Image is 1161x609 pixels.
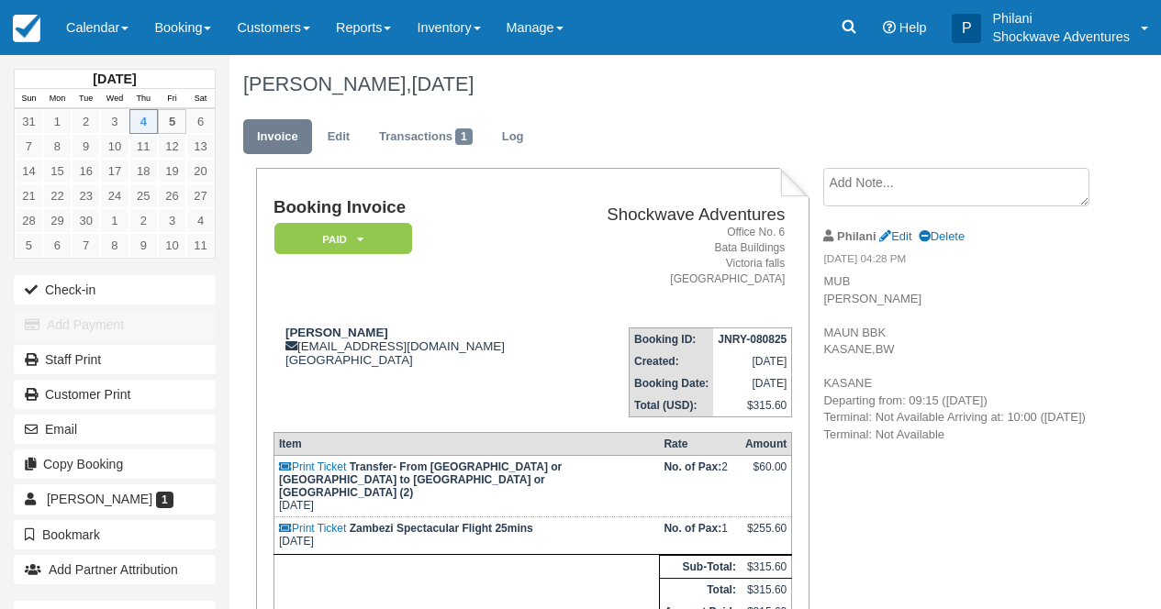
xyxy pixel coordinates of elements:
[664,460,721,473] strong: No. of Pax
[72,109,100,134] a: 2
[274,456,659,517] td: [DATE]
[43,233,72,258] a: 6
[43,134,72,159] a: 8
[72,159,100,183] a: 16
[741,579,792,602] td: $315.60
[43,208,72,233] a: 29
[43,159,72,183] a: 15
[564,205,785,225] h2: Shockwave Adventures
[186,183,215,208] a: 27
[129,233,158,258] a: 9
[156,492,173,508] span: 1
[659,556,741,579] th: Sub-Total:
[186,89,215,109] th: Sat
[15,109,43,134] a: 31
[488,119,538,155] a: Log
[314,119,363,155] a: Edit
[274,433,659,456] th: Item
[186,208,215,233] a: 4
[350,522,533,535] strong: Zambezi Spectacular Flight 25mins
[243,119,312,155] a: Invoice
[279,460,346,473] a: Print Ticket
[72,233,100,258] a: 7
[72,208,100,233] a: 30
[72,183,100,208] a: 23
[713,372,791,394] td: [DATE]
[72,134,100,159] a: 9
[186,134,215,159] a: 13
[43,183,72,208] a: 22
[659,517,741,555] td: 1
[664,522,721,535] strong: No. of Pax
[15,208,43,233] a: 28
[14,310,216,339] button: Add Payment
[659,579,741,602] th: Total:
[365,119,486,155] a: Transactions1
[411,72,474,95] span: [DATE]
[274,326,556,367] div: [EMAIL_ADDRESS][DOMAIN_NAME] [GEOGRAPHIC_DATA]
[93,72,136,86] strong: [DATE]
[129,89,158,109] th: Thu
[186,109,215,134] a: 6
[899,20,927,35] span: Help
[14,449,216,479] button: Copy Booking
[47,492,152,506] span: [PERSON_NAME]
[14,415,216,444] button: Email
[100,89,128,109] th: Wed
[823,251,1086,271] em: [DATE] 04:28 PM
[741,433,792,456] th: Amount
[274,517,659,555] td: [DATE]
[15,134,43,159] a: 7
[629,372,713,394] th: Booking Date:
[14,520,216,549] button: Bookmark
[992,28,1130,46] p: Shockwave Adventures
[992,9,1130,28] p: Philani
[100,233,128,258] a: 8
[837,229,876,243] strong: Philani
[43,89,72,109] th: Mon
[713,394,791,417] td: $315.60
[43,109,72,134] a: 1
[455,128,473,145] span: 1
[564,225,785,288] address: Office No. 6 Bata Buildings Victoria falls [GEOGRAPHIC_DATA]
[629,350,713,372] th: Created:
[158,109,186,134] a: 5
[158,159,186,183] a: 19
[745,460,787,488] div: $60.00
[158,233,186,258] a: 10
[15,183,43,208] a: 21
[14,275,216,304] button: Check-in
[243,73,1087,95] h1: [PERSON_NAME],
[279,522,346,535] a: Print Ticket
[14,484,216,514] a: [PERSON_NAME] 1
[100,109,128,134] a: 3
[745,522,787,549] div: $255.60
[15,233,43,258] a: 5
[15,89,43,109] th: Sun
[100,208,128,233] a: 1
[129,159,158,183] a: 18
[274,198,556,217] h1: Booking Invoice
[629,394,713,417] th: Total (USD):
[919,229,965,243] a: Delete
[823,273,1086,443] p: MUB [PERSON_NAME] MAUN BBK KASANE,BW KASANE Departing from: 09:15 ([DATE]) Terminal: Not Availabl...
[718,333,787,346] strong: JNRY-080825
[659,433,741,456] th: Rate
[13,15,40,42] img: checkfront-main-nav-mini-logo.png
[279,460,562,499] strong: Transfer- From [GEOGRAPHIC_DATA] or [GEOGRAPHIC_DATA] to [GEOGRAPHIC_DATA] or [GEOGRAPHIC_DATA] (2)
[741,556,792,579] td: $315.60
[14,345,216,374] a: Staff Print
[158,208,186,233] a: 3
[952,14,981,43] div: P
[186,233,215,258] a: 11
[274,223,412,255] em: Paid
[15,159,43,183] a: 14
[14,380,216,409] a: Customer Print
[883,21,896,34] i: Help
[713,350,791,372] td: [DATE]
[158,89,186,109] th: Fri
[274,222,406,256] a: Paid
[158,134,186,159] a: 12
[129,183,158,208] a: 25
[186,159,215,183] a: 20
